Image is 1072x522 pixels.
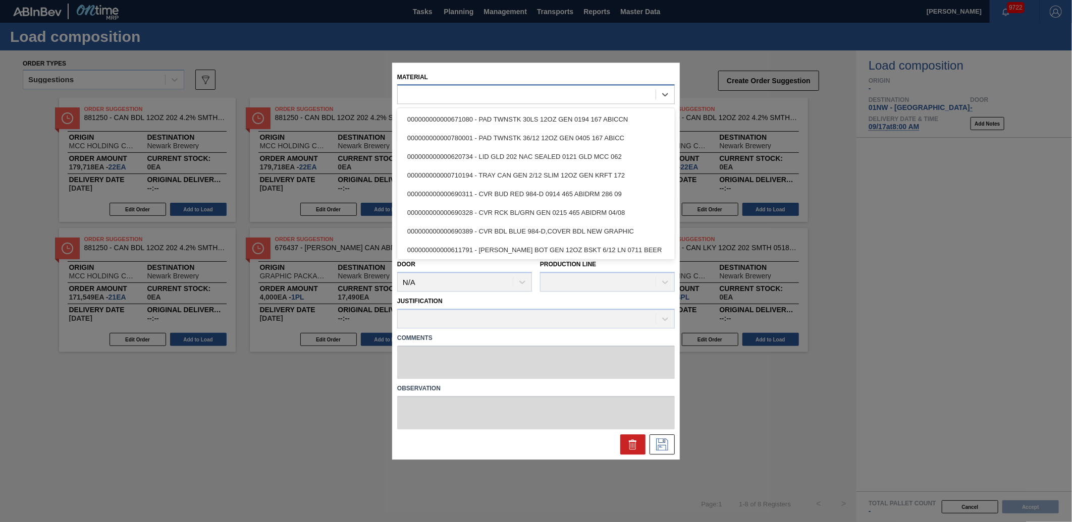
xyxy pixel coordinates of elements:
[397,260,675,278] div: 000000000000675296 - [PERSON_NAME] CAN RCK 12OZ CAN PK 12/12 CAN 0620
[397,381,675,396] label: Observation
[397,185,675,204] div: 000000000000690311 - CVR BUD RED 984-D 0914 465 ABIDRM 286 09
[397,298,443,305] label: Justification
[650,434,675,454] div: Save Suggestion
[397,148,675,166] div: 000000000000620734 - LID GLD 202 NAC SEALED 0121 GLD MCC 062
[397,261,415,268] label: Door
[397,241,675,260] div: 000000000000611791 - [PERSON_NAME] BOT GEN 12OZ BSKT 6/12 LN 0711 BEER
[397,74,428,81] label: Material
[397,204,675,222] div: 000000000000690328 - CVR RCK BL/GRN GEN 0215 465 ABIDRM 04/08
[397,110,675,129] div: 000000000000671080 - PAD TWNSTK 30LS 12OZ GEN 0194 167 ABICCN
[397,129,675,148] div: 000000000000780001 - PAD TWNSTK 36/12 12OZ GEN 0405 167 ABICC
[397,222,675,241] div: 000000000000690389 - CVR BDL BLUE 984-D,COVER BDL NEW GRAPHIC
[620,434,646,454] div: Delete Suggestion
[397,331,675,345] label: Comments
[540,261,596,268] label: Production Line
[397,166,675,185] div: 000000000000710194 - TRAY CAN GEN 2/12 SLIM 12OZ GEN KRFT 172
